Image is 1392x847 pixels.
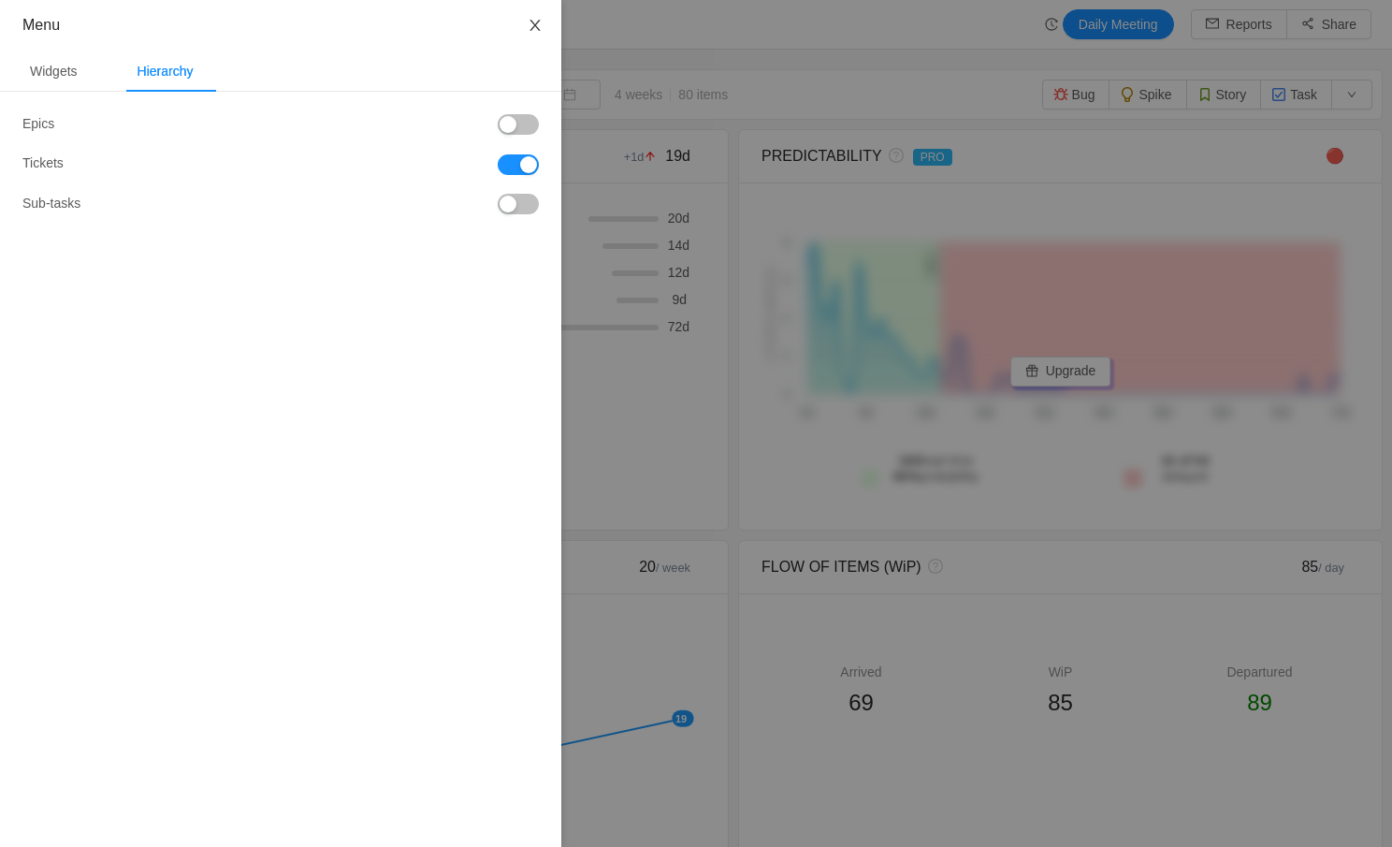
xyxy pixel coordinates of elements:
[22,114,281,135] div: Epics
[15,51,93,93] div: Widgets
[22,153,281,174] div: Tickets
[123,51,209,93] div: Hierarchy
[528,18,543,33] i: icon: close
[22,194,281,214] div: Sub-tasks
